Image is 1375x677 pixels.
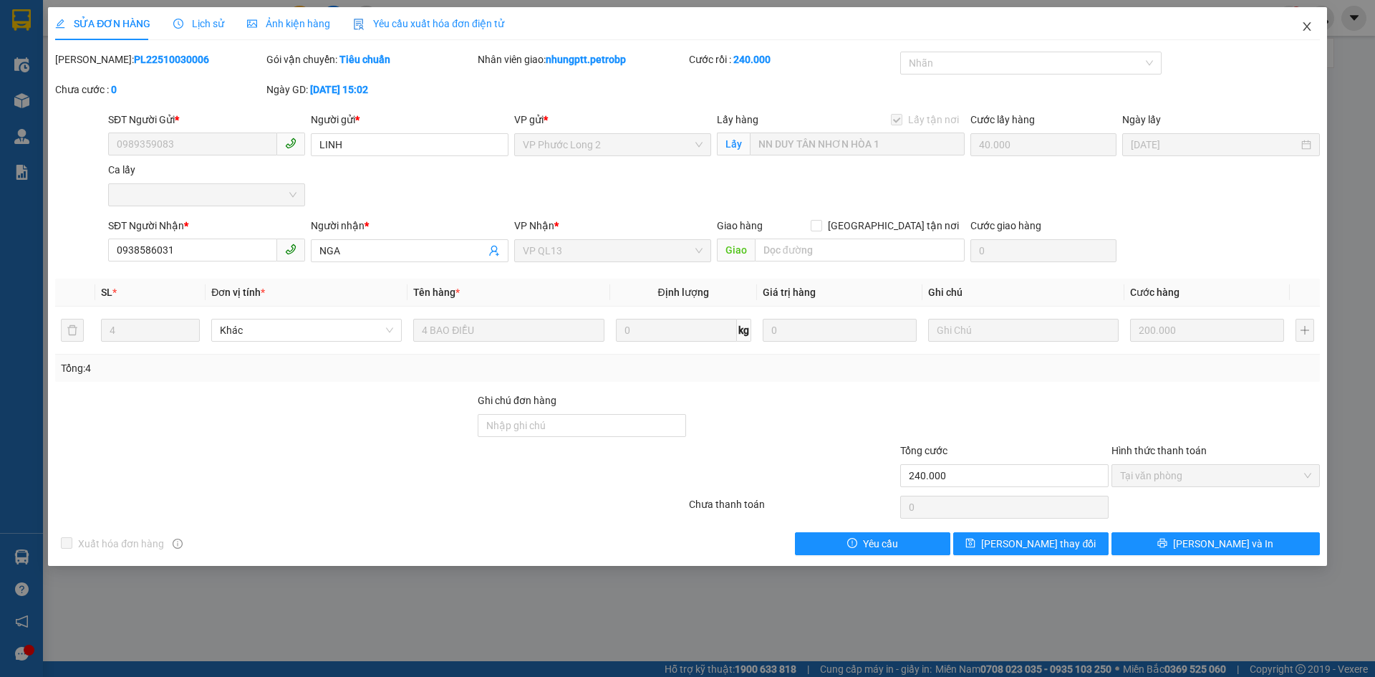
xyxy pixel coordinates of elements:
span: SL [101,287,112,298]
span: VP Phước Long 2 [523,134,703,155]
span: phone [285,138,296,149]
span: Định lượng [658,287,709,298]
label: Ghi chú đơn hàng [478,395,556,406]
div: VP gửi [514,112,711,128]
span: info-circle [173,539,183,549]
div: Chưa cước : [55,82,264,97]
input: 0 [763,319,917,342]
span: edit [55,19,65,29]
span: Khác [220,320,393,341]
span: save [965,538,975,549]
input: Ghi chú đơn hàng [478,414,686,437]
input: Dọc đường [755,239,965,261]
span: Yêu cầu [863,536,898,552]
div: [PERSON_NAME]: [55,52,264,67]
span: Yêu cầu xuất hóa đơn điện tử [353,18,504,29]
div: SĐT Người Nhận [108,218,305,234]
button: exclamation-circleYêu cầu [795,532,950,555]
div: Gói vận chuyển: [266,52,475,67]
span: Lịch sử [173,18,224,29]
th: Ghi chú [922,279,1124,307]
span: kg [737,319,751,342]
span: phone [285,244,296,255]
span: Lấy [717,133,750,155]
div: Chưa thanh toán [687,496,899,522]
button: delete [61,319,84,342]
span: Giá trị hàng [763,287,816,298]
span: Lấy tận nơi [902,112,965,128]
span: Đơn vị tính [211,287,265,298]
span: Ảnh kiện hàng [247,18,330,29]
span: [PERSON_NAME] thay đổi [981,536,1096,552]
input: Cước giao hàng [970,239,1116,262]
span: Xuất hóa đơn hàng [72,536,170,552]
span: VP Nhận [514,220,554,231]
img: icon [353,19,365,30]
input: VD: Bàn, Ghế [413,319,604,342]
input: Cước lấy hàng [970,133,1116,156]
span: clock-circle [173,19,183,29]
label: Ngày lấy [1122,114,1161,125]
div: Cước rồi : [689,52,897,67]
span: picture [247,19,257,29]
input: Ghi Chú [928,319,1119,342]
label: Cước lấy hàng [970,114,1035,125]
button: plus [1296,319,1314,342]
button: printer[PERSON_NAME] và In [1111,532,1320,555]
span: SỬA ĐƠN HÀNG [55,18,150,29]
b: [DATE] 15:02 [310,84,368,95]
div: Ngày GD: [266,82,475,97]
div: Tổng: 4 [61,360,531,376]
span: Giao hàng [717,220,763,231]
span: Tổng cước [900,445,947,456]
label: Cước giao hàng [970,220,1041,231]
div: Nhân viên giao: [478,52,686,67]
b: Tiêu chuẩn [339,54,390,65]
label: Ca lấy [108,164,135,176]
span: user-add [488,245,500,256]
span: Cước hàng [1130,287,1179,298]
input: Ngày lấy [1131,137,1298,153]
b: 0 [111,84,117,95]
span: VP QL13 [523,240,703,261]
div: Người gửi [311,112,508,128]
label: Hình thức thanh toán [1111,445,1207,456]
input: 0 [1130,319,1284,342]
b: 240.000 [733,54,771,65]
span: exclamation-circle [847,538,857,549]
span: Lấy hàng [717,114,758,125]
span: Tên hàng [413,287,460,298]
span: Tại văn phòng [1120,465,1311,486]
button: Close [1287,7,1327,47]
div: Người nhận [311,218,508,234]
input: Lấy tận nơi [750,133,965,155]
span: close [1301,21,1313,32]
span: Giao [717,239,755,261]
span: printer [1157,538,1167,549]
span: [PERSON_NAME] và In [1173,536,1273,552]
button: save[PERSON_NAME] thay đổi [953,532,1109,555]
div: SĐT Người Gửi [108,112,305,128]
span: [GEOGRAPHIC_DATA] tận nơi [822,218,965,234]
b: nhungptt.petrobp [546,54,626,65]
b: PL22510030006 [134,54,209,65]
